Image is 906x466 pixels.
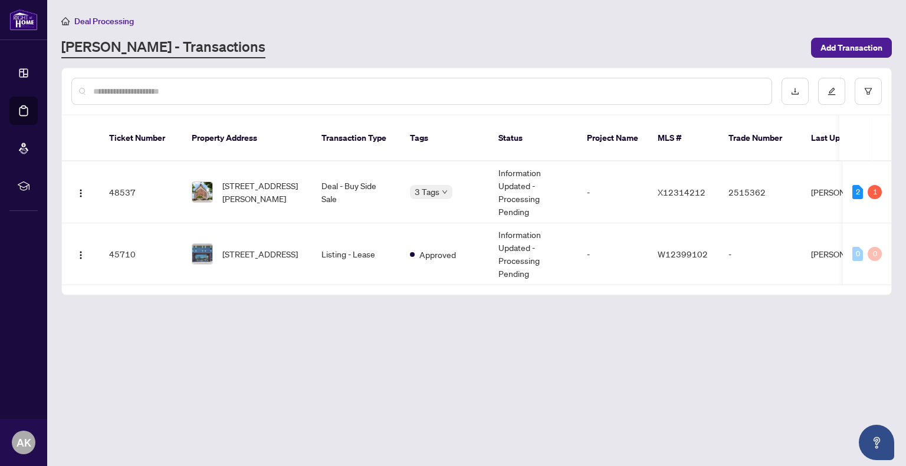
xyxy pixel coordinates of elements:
div: 2 [852,185,863,199]
img: thumbnail-img [192,182,212,202]
td: Information Updated - Processing Pending [489,223,577,285]
span: home [61,17,70,25]
span: [STREET_ADDRESS][PERSON_NAME] [222,179,303,205]
th: Ticket Number [100,115,182,161]
td: 48537 [100,161,182,223]
th: Property Address [182,115,312,161]
span: AK [17,434,31,451]
span: W12399102 [658,249,708,259]
span: down [442,189,448,195]
img: logo [9,9,38,31]
th: MLS # [648,115,719,161]
div: 0 [852,247,863,261]
th: Status [489,115,577,161]
td: - [719,223,802,285]
div: 0 [868,247,882,261]
button: Add Transaction [811,38,892,58]
th: Project Name [577,115,648,161]
th: Transaction Type [312,115,401,161]
span: [STREET_ADDRESS] [222,247,298,260]
td: 45710 [100,223,182,285]
button: filter [855,78,882,105]
th: Trade Number [719,115,802,161]
td: Information Updated - Processing Pending [489,161,577,223]
img: Logo [76,189,86,198]
span: Approved [419,248,456,261]
button: download [782,78,809,105]
span: edit [828,87,836,95]
td: [PERSON_NAME] [802,223,890,285]
span: Add Transaction [820,38,882,57]
img: Logo [76,250,86,260]
img: thumbnail-img [192,244,212,264]
span: X12314212 [658,187,705,197]
th: Tags [401,115,489,161]
td: Deal - Buy Side Sale [312,161,401,223]
td: - [577,161,648,223]
span: Deal Processing [74,16,134,27]
div: 1 [868,185,882,199]
th: Last Updated By [802,115,890,161]
button: Logo [71,244,90,263]
td: - [577,223,648,285]
a: [PERSON_NAME] - Transactions [61,37,265,58]
button: Logo [71,183,90,201]
button: Open asap [859,425,894,460]
span: filter [864,87,872,95]
td: 2515362 [719,161,802,223]
span: 3 Tags [415,185,439,199]
td: [PERSON_NAME] [802,161,890,223]
button: edit [818,78,845,105]
span: download [791,87,799,95]
td: Listing - Lease [312,223,401,285]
